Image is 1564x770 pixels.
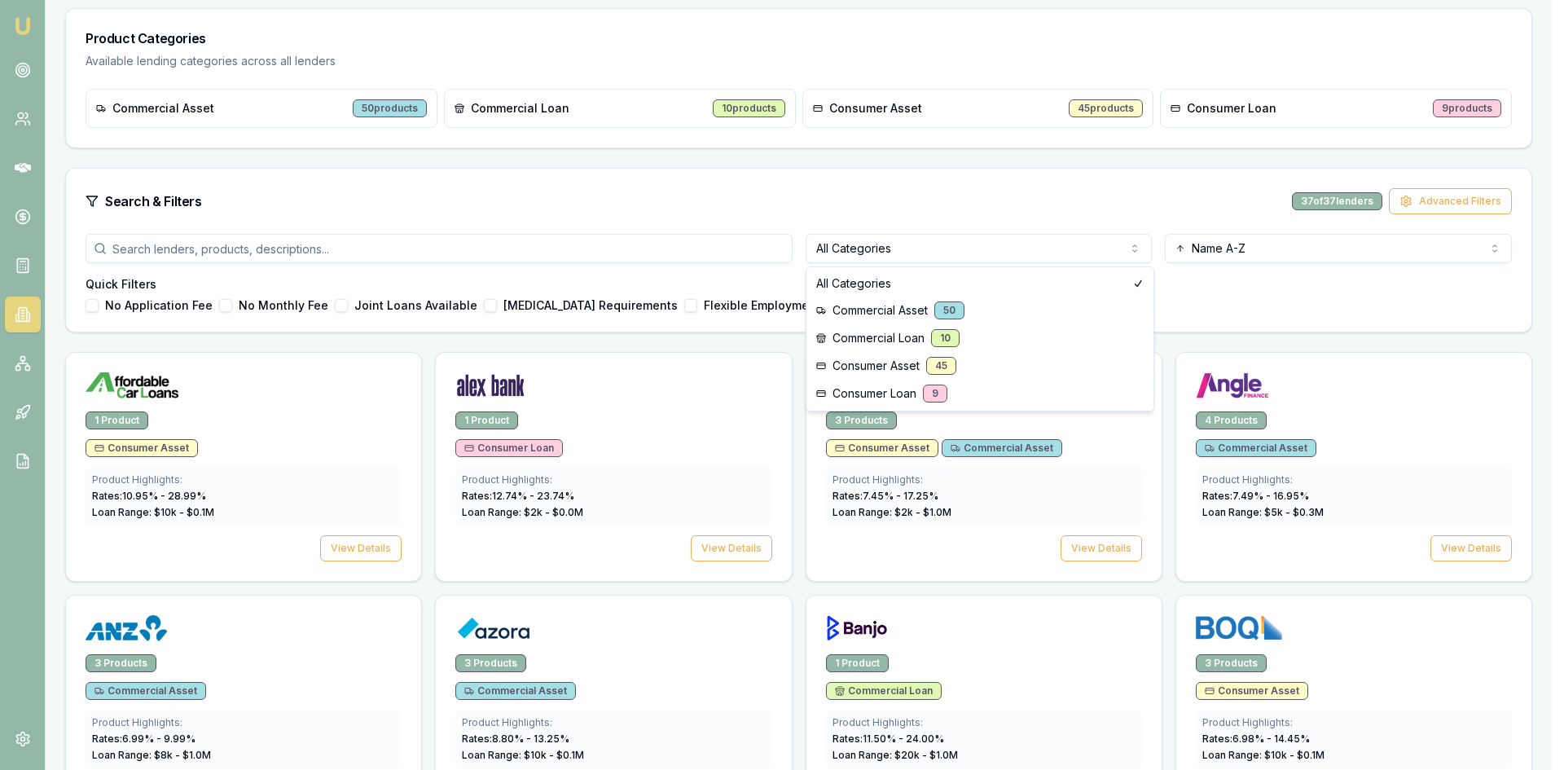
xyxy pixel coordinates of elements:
div: 10 [931,329,960,347]
div: 45 [926,357,956,375]
span: Commercial Asset [833,302,928,319]
span: Consumer Loan [833,385,916,402]
div: 9 [923,385,947,403]
span: Commercial Loan [833,330,925,346]
div: 50 [934,301,964,319]
span: Consumer Asset [833,358,920,374]
span: All Categories [816,275,891,292]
